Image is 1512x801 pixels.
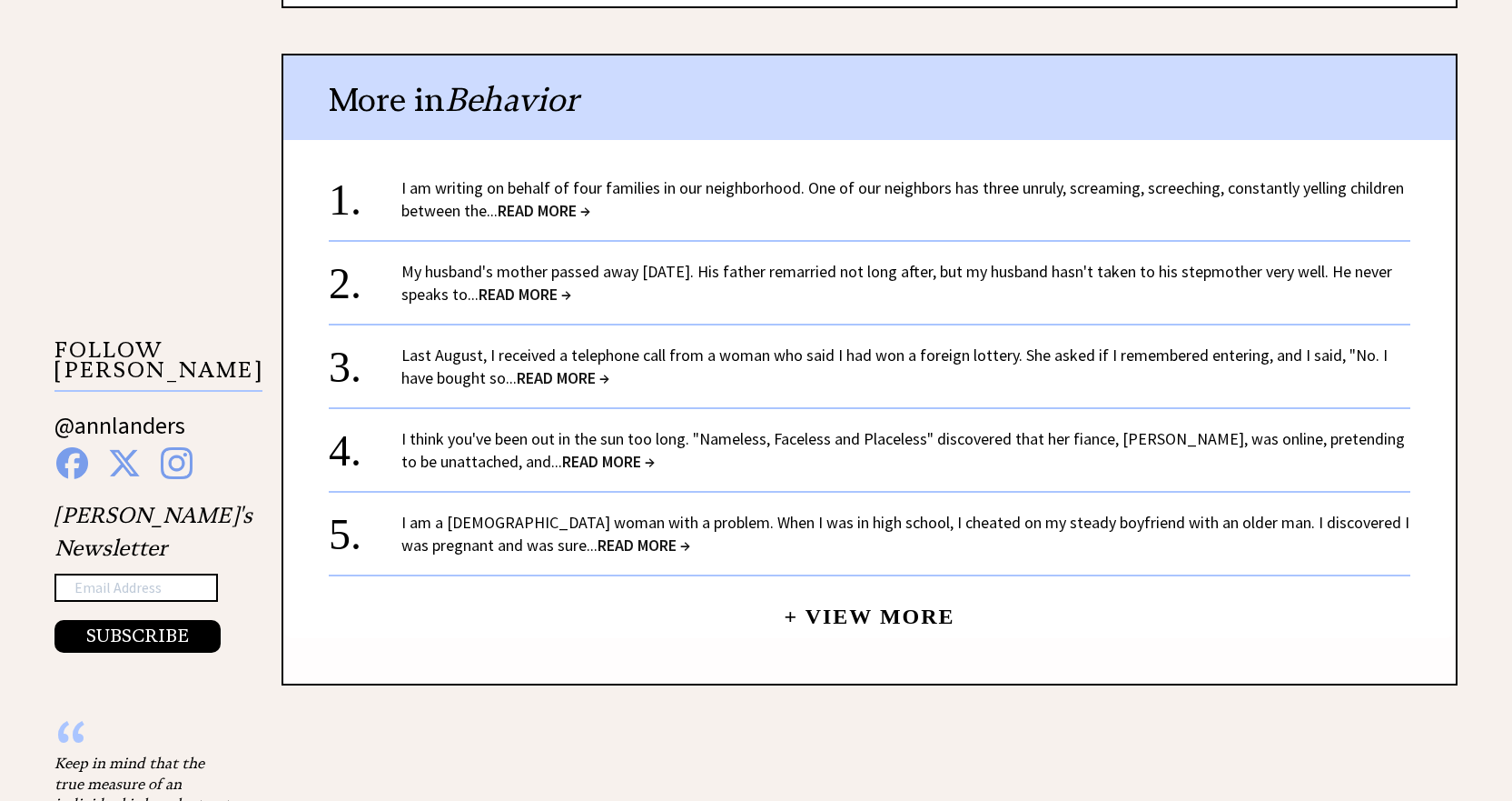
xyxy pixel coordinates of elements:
a: @annlanders [54,410,185,458]
div: 3. [329,344,401,377]
button: SUBSCRIBE [54,620,221,653]
div: 2. [329,260,401,294]
img: x%20blue.png [108,447,141,479]
input: Email Address [54,574,218,603]
span: Behavior [445,79,578,120]
span: READ MORE → [562,451,655,472]
p: FOLLOW [PERSON_NAME] [54,340,262,392]
a: Last August, I received a telephone call from a woman who said I had won a foreign lottery. She a... [401,345,1388,388]
div: [PERSON_NAME]'s Newsletter [54,499,252,654]
div: 1. [329,176,401,210]
a: My husband's mother passed away [DATE]. His father remarried not long after, but my husband hasn'... [401,261,1392,305]
div: More in [283,55,1456,140]
a: + View More [784,589,954,628]
span: READ MORE → [517,367,609,388]
span: READ MORE → [598,535,690,556]
div: 5. [329,511,401,545]
span: READ MORE → [479,284,571,305]
span: READ MORE → [498,200,590,221]
a: I am a [DEMOGRAPHIC_DATA] woman with a problem. When I was in high school, I cheated on my steady... [401,512,1409,556]
a: I am writing on behalf of four families in our neighborhood. One of our neighbors has three unrul... [401,177,1404,221]
img: instagram%20blue.png [161,447,193,479]
a: I think you've been out in the sun too long. "Nameless, Faceless and Placeless" discovered that h... [401,428,1405,472]
img: facebook%20blue.png [56,447,88,479]
div: “ [54,735,236,753]
div: 4. [329,427,401,461]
